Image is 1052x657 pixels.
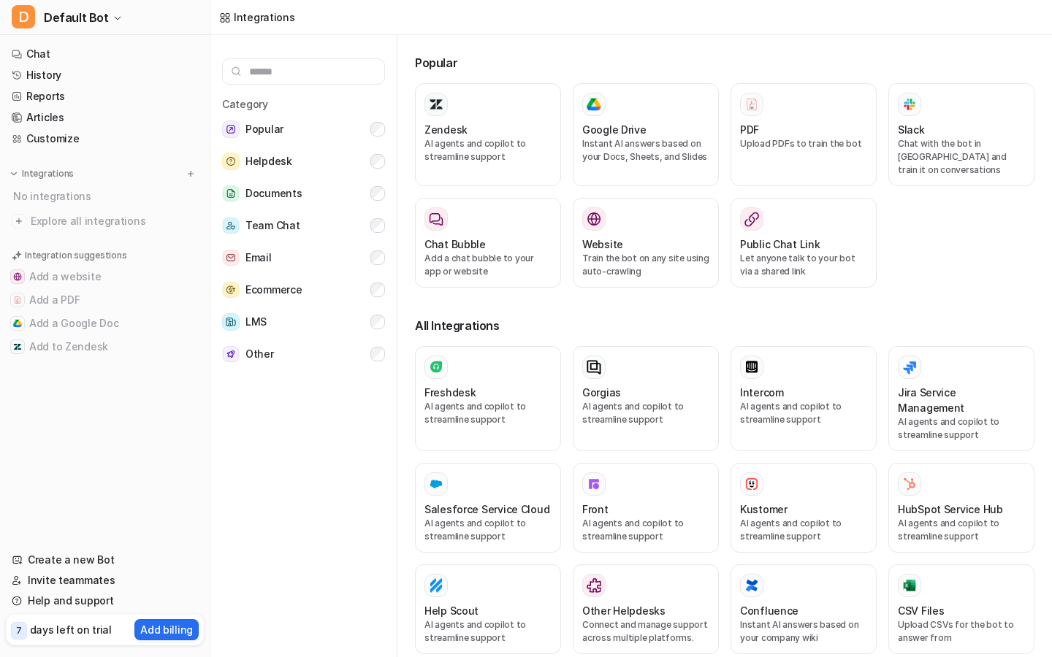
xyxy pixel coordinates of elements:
[582,237,623,252] h3: Website
[9,169,19,179] img: expand menu
[245,153,292,170] span: Helpdesk
[25,249,126,262] p: Integration suggestions
[888,463,1034,553] button: HubSpot Service HubHubSpot Service HubAI agents and copilot to streamline support
[424,385,476,400] h3: Freshdesk
[6,65,204,85] a: History
[415,463,561,553] button: Salesforce Service Cloud Salesforce Service CloudAI agents and copilot to streamline support
[13,342,22,351] img: Add to Zendesk
[587,477,601,491] img: Front
[731,564,877,654] button: ConfluenceConfluenceInstant AI answers based on your company wiki
[245,120,283,138] span: Popular
[245,185,302,202] span: Documents
[222,218,240,234] img: Team Chat
[415,54,1034,72] h3: Popular
[582,122,647,137] h3: Google Drive
[740,252,867,278] p: Let anyone talk to your bot via a shared link
[6,211,204,231] a: Explore all integrations
[222,282,240,299] img: Ecommerce
[222,346,240,363] img: Other
[902,477,917,491] img: HubSpot Service Hub
[744,97,759,111] img: PDF
[6,86,204,107] a: Reports
[415,198,561,288] button: Chat BubbleAdd a chat bubble to your app or website
[740,122,759,137] h3: PDF
[429,477,443,491] img: Salesforce Service Cloud
[140,622,193,637] p: Add billing
[13,296,22,304] img: Add a PDF
[424,517,552,543] p: AI agents and copilot to streamline support
[222,339,385,369] button: OtherOther
[424,502,549,517] h3: Salesforce Service Cloud
[13,319,22,328] img: Add a Google Doc
[222,153,240,170] img: Helpdesk
[898,603,944,618] h3: CSV Files
[245,281,302,299] span: Ecommerce
[30,622,112,637] p: days left on trial
[587,98,601,111] img: Google Drive
[222,115,385,144] button: PopularPopular
[6,107,204,128] a: Articles
[6,166,78,181] button: Integrations
[429,578,443,593] img: Help Scout
[582,618,709,645] p: Connect and manage support across multiple platforms.
[222,147,385,176] button: HelpdeskHelpdesk
[6,570,204,591] a: Invite teammates
[740,385,784,400] h3: Intercom
[744,578,759,593] img: Confluence
[234,9,295,25] div: Integrations
[415,83,561,186] button: ZendeskAI agents and copilot to streamline support
[582,502,609,517] h3: Front
[13,272,22,281] img: Add a website
[587,212,601,226] img: Website
[898,502,1003,517] h3: HubSpot Service Hub
[9,184,204,208] div: No integrations
[582,400,709,426] p: AI agents and copilot to streamline support
[134,619,199,640] button: Add billing
[22,168,74,180] p: Integrations
[31,210,198,233] span: Explore all integrations
[898,618,1025,645] p: Upload CSVs for the bot to answer from
[44,7,109,28] span: Default Bot
[186,169,196,179] img: menu_add.svg
[222,313,240,331] img: LMS
[740,137,867,150] p: Upload PDFs to train the bot
[222,120,240,138] img: Popular
[902,578,917,593] img: CSV Files
[222,211,385,240] button: Team ChatTeam Chat
[740,618,867,645] p: Instant AI answers based on your company wiki
[6,44,204,64] a: Chat
[222,185,240,202] img: Documents
[582,252,709,278] p: Train the bot on any site using auto-crawling
[245,249,272,266] span: Email
[424,252,552,278] p: Add a chat bubble to your app or website
[731,346,877,451] button: IntercomAI agents and copilot to streamline support
[898,517,1025,543] p: AI agents and copilot to streamline support
[740,517,867,543] p: AI agents and copilot to streamline support
[6,265,204,288] button: Add a websiteAdd a website
[415,564,561,654] button: Help ScoutHelp ScoutAI agents and copilot to streamline support
[222,250,240,266] img: Email
[731,198,877,288] button: Public Chat LinkLet anyone talk to your bot via a shared link
[424,618,552,645] p: AI agents and copilot to streamline support
[245,345,274,363] span: Other
[424,603,479,618] h3: Help Scout
[415,346,561,451] button: FreshdeskAI agents and copilot to streamline support
[573,198,719,288] button: WebsiteWebsiteTrain the bot on any site using auto-crawling
[740,502,788,517] h3: Kustomer
[12,214,26,228] img: explore all integrations
[424,400,552,426] p: AI agents and copilot to streamline support
[219,9,295,25] a: Integrations
[898,385,1025,415] h3: Jira Service Management
[888,346,1034,451] button: Jira Service ManagementAI agents and copilot to streamline support
[222,96,385,112] h5: Category
[898,415,1025,442] p: AI agents and copilot to streamline support
[731,463,877,553] button: KustomerKustomerAI agents and copilot to streamline support
[245,313,267,331] span: LMS
[587,578,601,593] img: Other Helpdesks
[888,83,1034,186] button: SlackSlackChat with the bot in [GEOGRAPHIC_DATA] and train it on conversations
[415,317,1034,334] h3: All Integrations
[582,137,709,164] p: Instant AI answers based on your Docs, Sheets, and Slides
[573,346,719,451] button: GorgiasAI agents and copilot to streamline support
[424,137,552,164] p: AI agents and copilot to streamline support
[6,591,204,611] a: Help and support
